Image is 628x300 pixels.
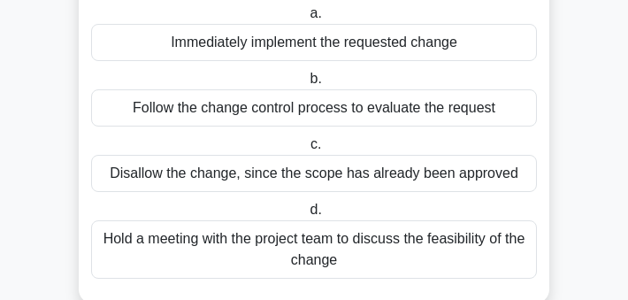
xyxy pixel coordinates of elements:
div: Hold a meeting with the project team to discuss the feasibility of the change [91,220,537,279]
span: c. [310,136,321,151]
div: Immediately implement the requested change [91,24,537,61]
div: Disallow the change, since the scope has already been approved [91,155,537,192]
span: b. [310,71,322,86]
div: Follow the change control process to evaluate the request [91,89,537,127]
span: d. [310,202,322,217]
span: a. [310,5,322,20]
